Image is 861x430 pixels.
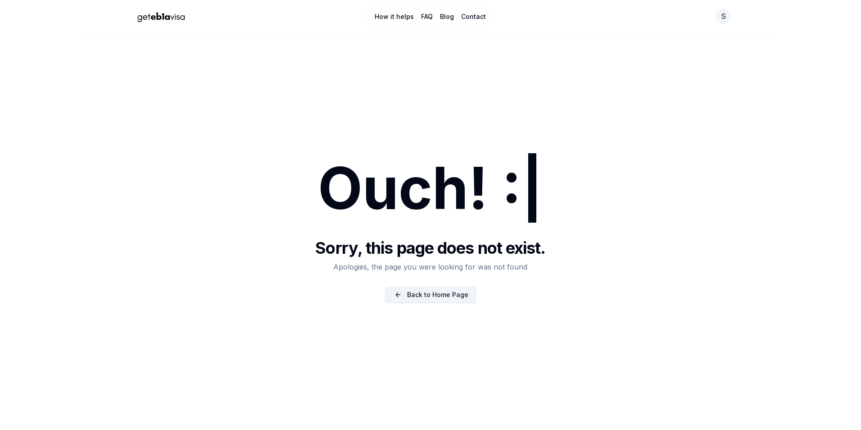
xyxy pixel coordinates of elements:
a: FAQ [421,12,433,21]
a: How it helps [375,12,414,21]
a: Blog [440,12,454,21]
button: Open your profile menu [715,8,731,24]
span: s [721,11,726,22]
img: geteb1avisa logo [130,9,193,24]
p: Apologies, the page you were looking for was not found [333,261,527,272]
a: Back to Home Page [385,287,476,303]
h1: Ouch! :| [318,160,543,217]
a: Contact [461,12,486,21]
nav: Main [367,7,494,26]
h1: Sorry, this page does not exist. [315,239,545,257]
a: Home Page [130,9,330,24]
